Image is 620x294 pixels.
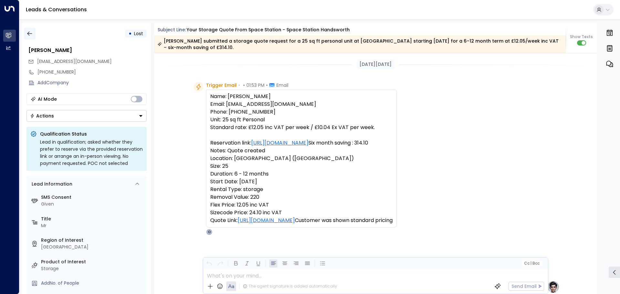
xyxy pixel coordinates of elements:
button: Actions [26,110,147,122]
span: Subject Line: [158,26,186,33]
div: [PHONE_NUMBER] [37,69,147,76]
div: Actions [30,113,54,119]
div: [PERSON_NAME] [28,46,147,54]
label: SMS Consent [41,194,144,201]
span: • [266,82,268,88]
span: Show Texts [570,34,593,40]
a: Leads & Conversations [26,6,87,13]
p: Qualification Status [40,131,143,137]
span: Trigger Email [206,82,237,88]
span: [EMAIL_ADDRESS][DOMAIN_NAME] [37,58,112,65]
label: Title [41,216,144,222]
div: O [206,229,212,235]
span: • [238,82,240,88]
span: Lost [134,30,143,37]
div: [DATE][DATE] [357,60,394,69]
div: The agent signature is added automatically [243,283,337,289]
div: Lead Information [29,181,72,188]
img: profile-logo.png [547,280,560,293]
div: Storage [41,265,144,272]
span: Cc Bcc [524,261,539,266]
div: Your storage quote from Space Station - Space Station Handsworth [187,26,350,33]
span: Email [276,82,288,88]
button: Undo [205,259,213,268]
label: Region of Interest [41,237,144,244]
a: [URL][DOMAIN_NAME] [251,139,308,147]
span: ethang@gmail.com [37,58,112,65]
button: Cc|Bcc [521,260,542,267]
div: Lead in qualification; asked whether they prefer to reserve via the provided reservation link or ... [40,138,143,167]
div: AI Mode [38,96,57,102]
a: [URL][DOMAIN_NAME] [238,217,295,224]
div: • [129,28,132,39]
div: [PERSON_NAME] submitted a storage quote request for a 25 sq ft personal unit at [GEOGRAPHIC_DATA]... [158,38,562,51]
span: | [530,261,532,266]
label: Product of Interest [41,259,144,265]
div: Mr [41,222,144,229]
span: • [243,82,245,88]
div: Given [41,201,144,208]
div: AddCompany [37,79,147,86]
span: 01:53 PM [246,82,264,88]
pre: Name: [PERSON_NAME] Email: [EMAIL_ADDRESS][DOMAIN_NAME] Phone: [PHONE_NUMBER] Unit: 25 sq ft Pers... [210,93,393,224]
div: [GEOGRAPHIC_DATA] [41,244,144,250]
button: Redo [216,259,224,268]
div: AddNo. of People [41,280,144,287]
div: Button group with a nested menu [26,110,147,122]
